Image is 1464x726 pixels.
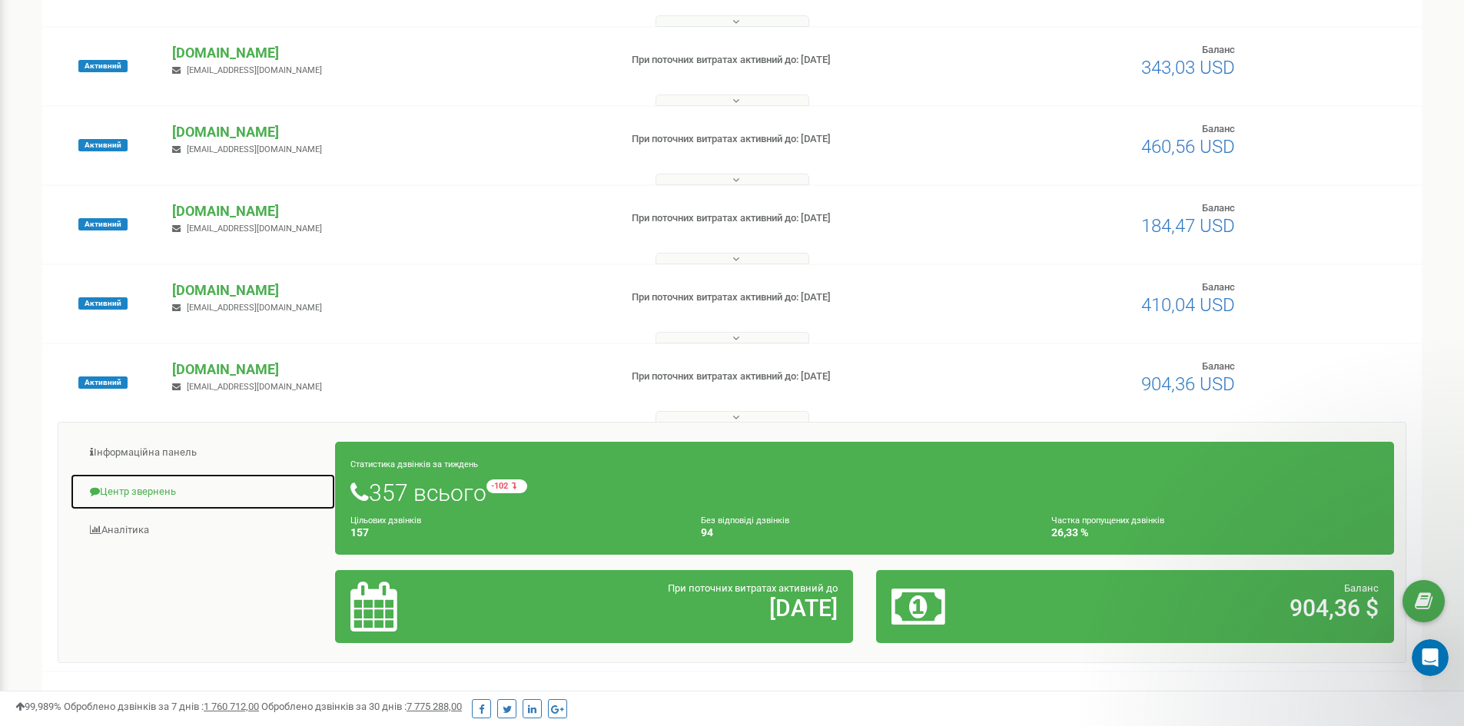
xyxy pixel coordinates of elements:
a: Аналiтика [70,512,336,549]
u: 7 775 288,00 [407,701,462,712]
span: [EMAIL_ADDRESS][DOMAIN_NAME] [187,144,322,154]
span: Баланс [1344,582,1379,594]
p: При поточних витратах активний до: [DATE] [632,370,951,384]
h4: 157 [350,527,678,539]
span: Активний [78,297,128,310]
span: 904,36 USD [1141,373,1235,395]
p: При поточних витратах активний до: [DATE] [632,290,951,305]
span: Активний [78,139,128,151]
h2: 904,36 $ [1061,595,1379,621]
a: Інформаційна панель [70,434,336,472]
span: Активний [78,60,128,72]
h2: [DATE] [520,595,838,621]
u: 1 760 712,00 [204,701,259,712]
h4: 26,33 % [1051,527,1379,539]
span: Баланс [1202,44,1235,55]
small: Без відповіді дзвінків [701,515,789,525]
span: Активний [78,376,128,389]
span: Баланс [1202,281,1235,293]
span: 184,47 USD [1141,215,1235,237]
span: Баланс [1202,688,1235,700]
span: Активний [78,218,128,230]
p: [DOMAIN_NAME] [172,360,606,380]
h1: 357 всього [350,479,1379,506]
span: Оброблено дзвінків за 7 днів : [64,701,259,712]
span: При поточних витратах активний до [668,582,838,594]
span: 410,04 USD [1141,294,1235,316]
p: [DOMAIN_NAME] [172,201,606,221]
small: Статистика дзвінків за тиждень [350,459,478,469]
iframe: Intercom live chat [1412,639,1449,676]
p: [DOMAIN_NAME] [172,280,606,300]
small: Цільових дзвінків [350,515,421,525]
span: Оброблено дзвінків за 30 днів : [261,701,462,712]
p: [DOMAIN_NAME] [172,43,606,63]
p: При поточних витратах активний до: [DATE] [632,211,951,226]
span: Баланс [1202,202,1235,214]
small: -102 [486,479,527,493]
p: При поточних витратах активний до: [DATE] [632,53,951,68]
span: 99,989% [15,701,61,712]
span: [EMAIL_ADDRESS][DOMAIN_NAME] [187,65,322,75]
small: Частка пропущених дзвінків [1051,515,1164,525]
span: 343,03 USD [1141,57,1235,78]
a: Центр звернень [70,473,336,511]
span: [EMAIL_ADDRESS][DOMAIN_NAME] [187,382,322,392]
span: Баланс [1202,360,1235,372]
span: [EMAIL_ADDRESS][DOMAIN_NAME] [187,224,322,234]
p: При поточних витратах активний до: [DATE] [632,132,951,147]
span: 460,56 USD [1141,136,1235,157]
h4: 94 [701,527,1028,539]
span: Баланс [1202,123,1235,134]
p: [DOMAIN_NAME] [172,122,606,142]
p: [DOMAIN_NAME] [172,688,606,708]
span: [EMAIL_ADDRESS][DOMAIN_NAME] [187,303,322,313]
